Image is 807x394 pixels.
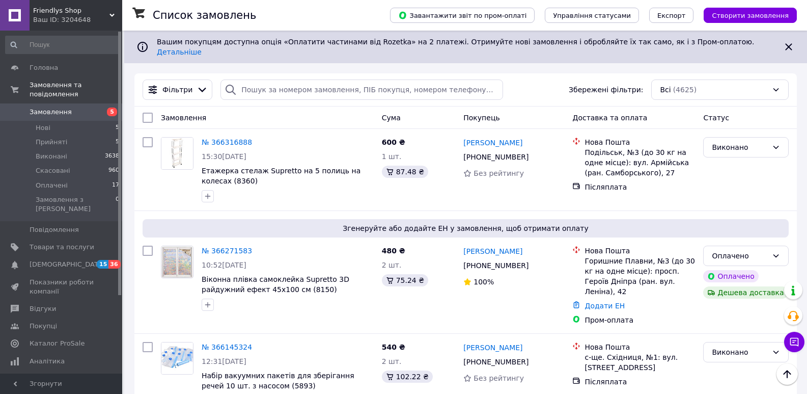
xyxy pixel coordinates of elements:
[116,195,119,214] span: 0
[33,15,122,24] div: Ваш ID: 3204648
[30,243,94,252] span: Товари та послуги
[220,80,503,100] input: Пошук за номером замовлення, ПІБ покупця, номером телефону, Email, номером накладної
[390,8,535,23] button: Завантажити звіт по пром-оплаті
[585,246,695,256] div: Нова Пошта
[474,278,494,286] span: 100%
[703,286,788,299] div: Дешева доставка
[202,167,360,185] a: Етажерка стелаж Supretto на 5 полиць на колесах (8360)
[585,352,695,373] div: с-ще. Східниця, №1: вул. [STREET_ADDRESS]
[36,138,67,147] span: Прийняті
[382,166,428,178] div: 87.48 ₴
[202,247,252,255] a: № 366271583
[30,339,85,348] span: Каталог ProSale
[105,152,119,161] span: 3638
[161,342,193,375] a: Фото товару
[474,169,524,177] span: Без рейтингу
[463,343,522,353] a: [PERSON_NAME]
[202,343,252,351] a: № 366145324
[162,85,192,95] span: Фільтри
[461,150,531,164] div: [PHONE_NUMBER]
[398,11,526,20] span: Завантажити звіт по пром-оплаті
[161,246,193,278] a: Фото товару
[36,123,50,133] span: Нові
[202,261,246,269] span: 10:52[DATE]
[157,38,758,56] span: Вашим покупцям доступна опція «Оплатити частинами від Rozetka» на 2 платежі. Отримуйте нові замов...
[30,278,94,296] span: Показники роботи компанії
[382,371,433,383] div: 102.22 ₴
[712,347,768,358] div: Виконано
[463,138,522,148] a: [PERSON_NAME]
[585,342,695,352] div: Нова Пошта
[30,260,105,269] span: [DEMOGRAPHIC_DATA]
[553,12,631,19] span: Управління статусами
[660,85,671,95] span: Всі
[161,343,193,374] img: Фото товару
[36,195,116,214] span: Замовлення з [PERSON_NAME]
[585,147,695,178] div: Подільськ, №3 (до 30 кг на одне місце): вул. Армійська (ран. Самборського), 27
[712,250,768,261] div: Оплачено
[382,261,402,269] span: 2 шт.
[712,12,789,19] span: Створити замовлення
[202,138,252,146] a: № 366316888
[382,357,402,365] span: 2 шт.
[202,275,349,294] a: Віконна плівка самоклейка Supretto 3D райдужний ефект 45х100 см (8150)
[585,377,695,387] div: Післяплата
[657,12,686,19] span: Експорт
[382,247,405,255] span: 480 ₴
[36,152,67,161] span: Виконані
[161,246,193,278] img: Фото товару
[202,372,354,390] a: Набір вакуумних пакетів для зберігання речей 10 шт. з насосом (5893)
[30,81,122,99] span: Замовлення та повідомлення
[382,274,428,286] div: 75.24 ₴
[712,142,768,153] div: Виконано
[202,357,246,365] span: 12:31[DATE]
[382,138,405,146] span: 600 ₴
[30,322,57,331] span: Покупці
[703,270,758,282] div: Оплачено
[153,9,256,21] h1: Список замовлень
[461,355,531,369] div: [PHONE_NUMBER]
[30,63,58,72] span: Головна
[382,343,405,351] span: 540 ₴
[572,114,647,122] span: Доставка та оплата
[776,363,798,385] button: Наверх
[703,114,729,122] span: Статус
[36,166,70,175] span: Скасовані
[784,332,804,352] button: Чат з покупцем
[30,304,56,313] span: Відгуки
[673,86,697,94] span: (4625)
[36,181,68,190] span: Оплачені
[116,138,119,147] span: 5
[382,152,402,161] span: 1 шт.
[108,260,120,269] span: 36
[161,137,193,170] a: Фото товару
[585,182,695,192] div: Післяплата
[463,114,499,122] span: Покупець
[30,357,65,366] span: Аналітика
[112,181,119,190] span: 17
[157,48,202,56] a: Детальніше
[30,225,79,234] span: Повідомлення
[30,108,72,117] span: Замовлення
[108,166,119,175] span: 960
[33,6,109,15] span: Friendlys Shop
[5,36,120,54] input: Пошук
[545,8,639,23] button: Управління статусами
[116,123,119,133] span: 5
[382,114,401,122] span: Cума
[161,114,206,122] span: Замовлення
[147,223,785,233] span: Згенеруйте або додайте ЕН у замовлення, щоб отримати оплату
[585,302,625,310] a: Додати ЕН
[474,374,524,382] span: Без рейтингу
[107,108,117,116] span: 5
[463,246,522,256] a: [PERSON_NAME]
[97,260,108,269] span: 15
[461,258,531,273] div: [PHONE_NUMBER]
[161,138,193,169] img: Фото товару
[585,137,695,147] div: Нова Пошта
[202,152,246,161] span: 15:30[DATE]
[569,85,643,95] span: Збережені фільтри:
